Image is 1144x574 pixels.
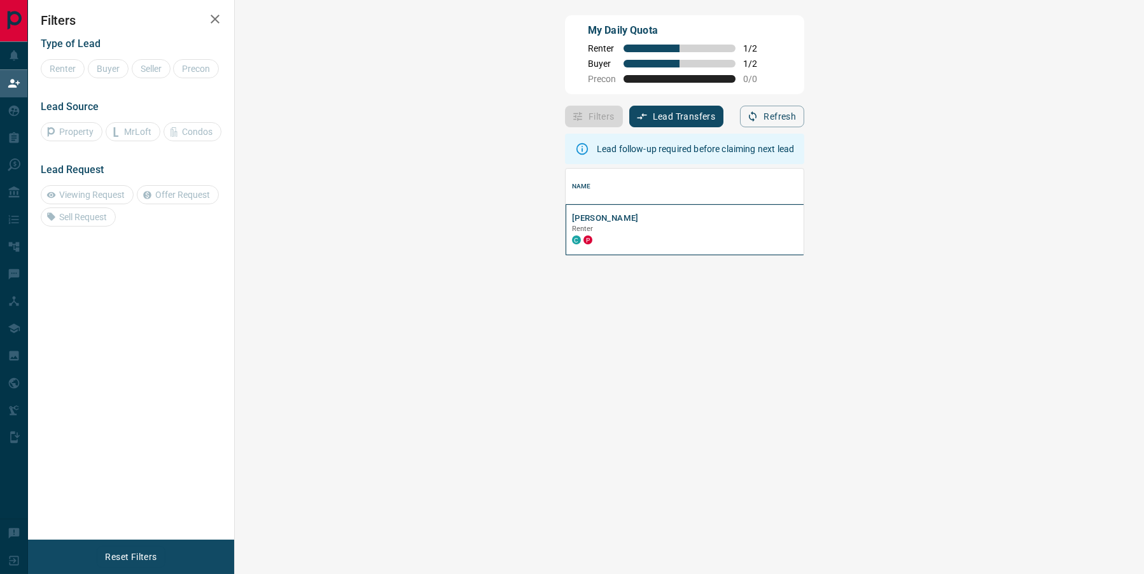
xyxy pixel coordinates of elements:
[97,546,165,568] button: Reset Filters
[588,23,771,38] p: My Daily Quota
[41,38,101,50] span: Type of Lead
[572,235,581,244] div: condos.ca
[597,137,794,160] div: Lead follow-up required before claiming next lead
[566,169,939,204] div: Name
[572,225,594,233] span: Renter
[41,164,104,176] span: Lead Request
[583,235,592,244] div: property.ca
[743,74,771,84] span: 0 / 0
[743,59,771,69] span: 1 / 2
[572,213,639,225] button: [PERSON_NAME]
[588,43,616,53] span: Renter
[572,169,591,204] div: Name
[629,106,724,127] button: Lead Transfers
[588,74,616,84] span: Precon
[41,101,99,113] span: Lead Source
[588,59,616,69] span: Buyer
[740,106,804,127] button: Refresh
[743,43,771,53] span: 1 / 2
[41,13,221,28] h2: Filters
